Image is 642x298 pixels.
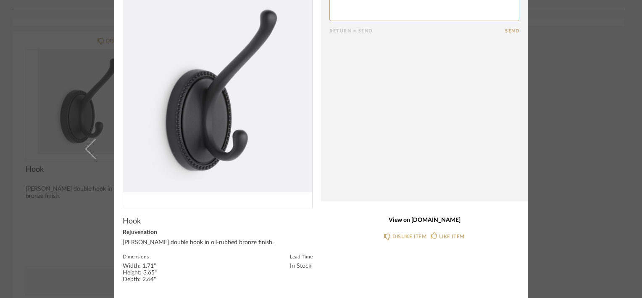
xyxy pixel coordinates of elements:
div: LIKE ITEM [439,232,464,241]
button: Send [505,28,519,34]
div: Width: 1.71" Height: 3.65" Depth: 2.64" [123,263,173,283]
a: View on [DOMAIN_NAME] [329,217,519,224]
div: In Stock [290,263,313,270]
span: Hook [123,217,141,226]
label: Dimensions [123,253,173,260]
div: DISLIKE ITEM [392,232,426,241]
div: [PERSON_NAME] double hook in oil-rubbed bronze finish. [123,239,313,246]
div: Return = Send [329,28,505,34]
label: Lead Time [290,253,313,260]
div: Rejuvenation [123,229,313,236]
